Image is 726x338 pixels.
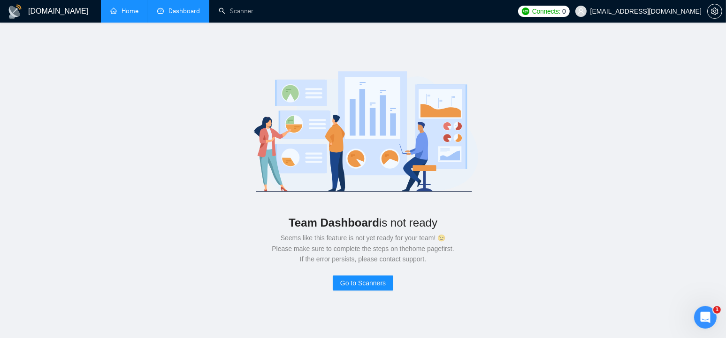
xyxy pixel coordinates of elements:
img: upwork-logo.png [522,8,529,15]
a: setting [707,8,722,15]
span: 1 [713,306,721,314]
a: searchScanner [219,7,253,15]
div: is not ready [30,212,696,233]
button: Go to Scanners [333,275,393,291]
span: setting [708,8,722,15]
span: user [578,8,584,15]
span: 0 [562,6,566,16]
span: Go to Scanners [340,278,386,288]
span: dashboard [157,8,164,14]
a: homeHome [110,7,138,15]
img: logo [8,4,23,19]
a: home page [409,245,442,252]
iframe: Intercom live chat [694,306,717,329]
span: Dashboard [168,7,200,15]
div: Seems like this feature is not yet ready for your team! 😉 Please make sure to complete the steps ... [30,233,696,264]
img: logo [229,60,497,201]
span: Connects: [532,6,560,16]
button: setting [707,4,722,19]
b: Team Dashboard [289,216,379,229]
